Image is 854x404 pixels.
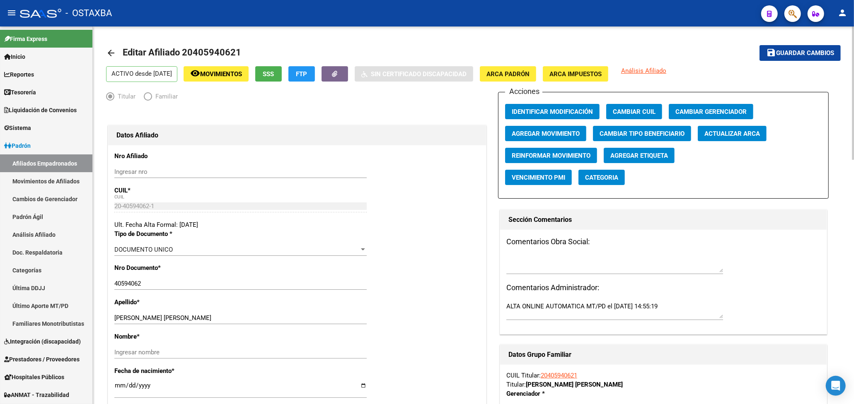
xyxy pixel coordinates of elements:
button: Guardar cambios [760,45,841,60]
button: Reinformar Movimiento [505,148,597,163]
p: Nombre [114,332,224,341]
span: - OSTAXBA [65,4,112,22]
h1: Sección Comentarios [508,213,818,226]
div: Ult. Fecha Alta Formal: [DATE] [114,220,480,229]
span: Cambiar Gerenciador [675,108,747,115]
mat-icon: save [766,48,776,58]
button: Cambiar CUIL [606,104,662,119]
h1: Datos Grupo Familiar [508,348,818,361]
p: CUIL [114,186,224,195]
span: Guardar cambios [776,50,834,57]
span: Liquidación de Convenios [4,106,77,115]
p: Fecha de nacimiento [114,366,224,375]
span: Categoria [585,174,618,181]
span: ARCA Padrón [486,70,530,78]
p: Nro Afiliado [114,151,224,161]
span: ANMAT - Trazabilidad [4,390,69,399]
button: Sin Certificado Discapacidad [355,66,473,82]
button: Agregar Etiqueta [604,148,675,163]
span: Tesorería [4,88,36,97]
span: Hospitales Públicos [4,373,64,382]
button: Cambiar Tipo Beneficiario [593,126,691,141]
a: 20405940621 [541,372,577,379]
p: Gerenciador * [506,389,600,398]
mat-icon: remove_red_eye [190,68,200,78]
button: Movimientos [184,66,249,82]
span: Reinformar Movimiento [512,152,590,159]
button: Agregar Movimiento [505,126,586,141]
button: Cambiar Gerenciador [669,104,753,119]
span: Editar Afiliado 20405940621 [123,47,241,58]
span: FTP [296,70,307,78]
h3: Comentarios Obra Social: [506,236,820,248]
span: Cambiar Tipo Beneficiario [600,130,685,137]
mat-icon: menu [7,8,17,18]
div: Open Intercom Messenger [826,376,846,396]
button: Actualizar ARCA [698,126,767,141]
button: ARCA Impuestos [543,66,608,82]
button: Vencimiento PMI [505,170,572,185]
span: Identificar Modificación [512,108,593,115]
h3: Acciones [505,86,542,97]
mat-icon: arrow_back [106,48,116,58]
span: Actualizar ARCA [704,130,760,137]
span: SSS [263,70,274,78]
span: Firma Express [4,34,47,43]
span: Padrón [4,141,31,150]
p: Nro Documento [114,263,224,272]
span: Familiar [152,92,178,101]
mat-icon: person [837,8,847,18]
span: Vencimiento PMI [512,174,565,181]
button: SSS [255,66,282,82]
p: ACTIVO desde [DATE] [106,66,177,82]
span: Sistema [4,123,31,132]
button: ARCA Padrón [480,66,536,82]
span: Prestadores / Proveedores [4,355,80,364]
span: Cambiar CUIL [613,108,656,115]
h3: Comentarios Administrador: [506,282,820,293]
mat-radio-group: Elija una opción [106,94,186,102]
h1: Datos Afiliado [116,129,478,142]
span: Integración (discapacidad) [4,337,81,346]
p: Tipo de Documento * [114,229,224,238]
button: Categoria [578,170,625,185]
p: Apellido [114,298,224,307]
button: Identificar Modificación [505,104,600,119]
span: ARCA Impuestos [549,70,602,78]
span: Análisis Afiliado [621,67,666,75]
span: Sin Certificado Discapacidad [371,70,467,78]
div: CUIL Titular: Titular: [506,371,820,389]
span: Agregar Etiqueta [610,152,668,159]
span: DOCUMENTO UNICO [114,246,173,253]
span: Titular [114,92,135,101]
span: Movimientos [200,70,242,78]
span: Reportes [4,70,34,79]
button: FTP [288,66,315,82]
span: Agregar Movimiento [512,130,580,137]
span: Inicio [4,52,25,61]
strong: [PERSON_NAME] [PERSON_NAME] [526,381,623,388]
